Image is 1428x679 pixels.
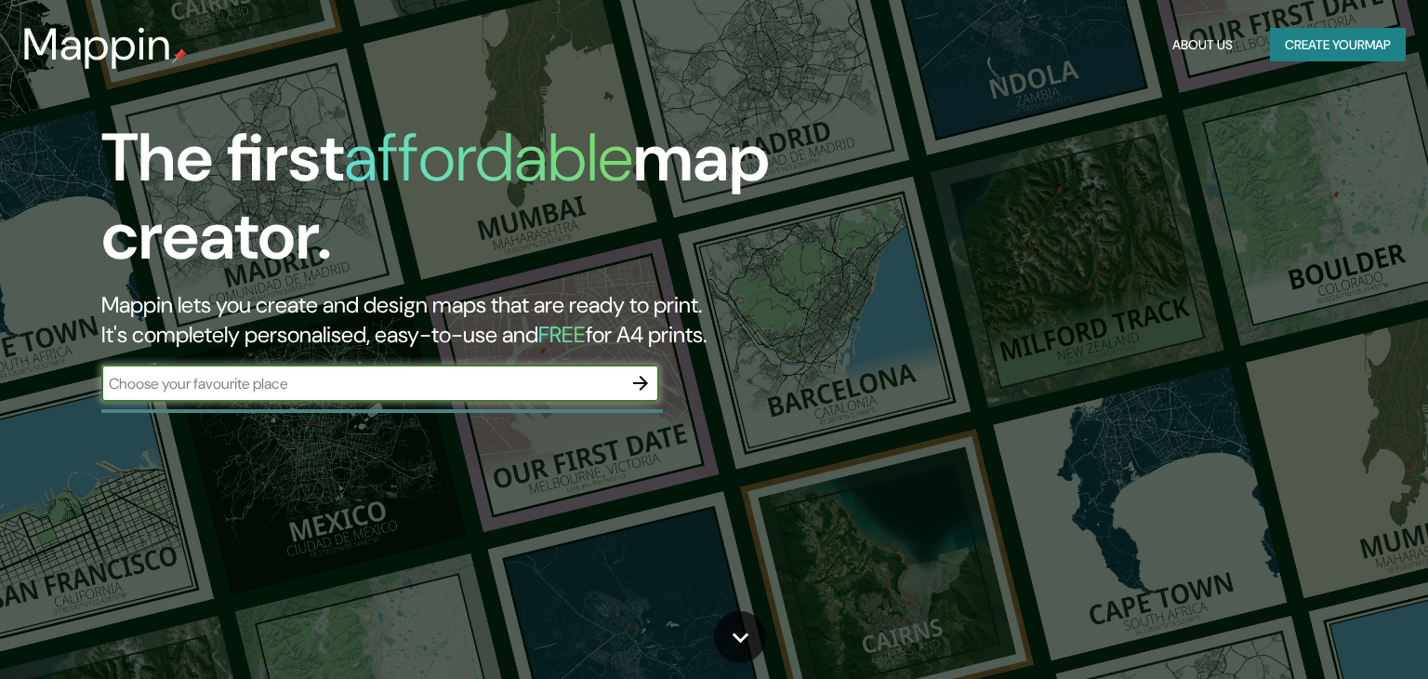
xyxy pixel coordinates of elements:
[101,373,622,394] input: Choose your favourite place
[101,119,815,290] h1: The first map creator.
[22,19,172,71] h3: Mappin
[1270,28,1406,62] button: Create yourmap
[101,290,815,350] h2: Mappin lets you create and design maps that are ready to print. It's completely personalised, eas...
[1165,28,1240,62] button: About Us
[344,114,633,201] h1: affordable
[538,320,586,349] h5: FREE
[172,48,187,63] img: mappin-pin
[1263,606,1408,659] iframe: Help widget launcher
